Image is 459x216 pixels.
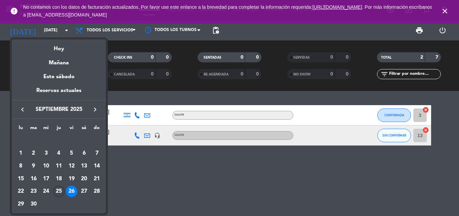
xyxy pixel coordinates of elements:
div: 1 [15,148,27,159]
td: 2 de septiembre de 2025 [27,147,40,160]
td: 23 de septiembre de 2025 [27,185,40,198]
td: 13 de septiembre de 2025 [78,160,91,173]
td: 17 de septiembre de 2025 [40,173,52,185]
td: 29 de septiembre de 2025 [14,198,27,211]
div: 3 [40,148,52,159]
div: 18 [53,173,65,185]
div: 11 [53,160,65,172]
td: 26 de septiembre de 2025 [65,185,78,198]
td: 5 de septiembre de 2025 [65,147,78,160]
td: 30 de septiembre de 2025 [27,198,40,211]
div: 10 [40,160,52,172]
div: 24 [40,186,52,197]
i: keyboard_arrow_right [91,105,99,114]
td: 21 de septiembre de 2025 [90,173,103,185]
td: 6 de septiembre de 2025 [78,147,91,160]
td: 1 de septiembre de 2025 [14,147,27,160]
th: viernes [65,124,78,134]
div: 26 [66,186,77,197]
td: 27 de septiembre de 2025 [78,185,91,198]
div: Reservas actuales [12,86,106,100]
div: 30 [28,198,39,210]
div: 8 [15,160,27,172]
th: jueves [52,124,65,134]
td: 16 de septiembre de 2025 [27,173,40,185]
span: septiembre 2025 [29,105,89,114]
div: 22 [15,186,27,197]
div: 23 [28,186,39,197]
td: 19 de septiembre de 2025 [65,173,78,185]
th: sábado [78,124,91,134]
td: 12 de septiembre de 2025 [65,160,78,173]
td: 24 de septiembre de 2025 [40,185,52,198]
td: 14 de septiembre de 2025 [90,160,103,173]
div: Mañana [12,54,106,67]
div: 2 [28,148,39,159]
td: 22 de septiembre de 2025 [14,185,27,198]
th: lunes [14,124,27,134]
div: Este sábado [12,67,106,86]
td: 4 de septiembre de 2025 [52,147,65,160]
div: 15 [15,173,27,185]
div: 9 [28,160,39,172]
div: 20 [78,173,90,185]
div: 5 [66,148,77,159]
td: 25 de septiembre de 2025 [52,185,65,198]
td: 8 de septiembre de 2025 [14,160,27,173]
div: 17 [40,173,52,185]
div: 16 [28,173,39,185]
div: 29 [15,198,27,210]
div: Hoy [12,39,106,53]
button: keyboard_arrow_right [89,105,101,114]
div: 28 [91,186,102,197]
td: 9 de septiembre de 2025 [27,160,40,173]
div: 25 [53,186,65,197]
div: 7 [91,148,102,159]
th: miércoles [40,124,52,134]
td: 10 de septiembre de 2025 [40,160,52,173]
div: 19 [66,173,77,185]
th: martes [27,124,40,134]
button: keyboard_arrow_left [16,105,29,114]
td: 3 de septiembre de 2025 [40,147,52,160]
td: 20 de septiembre de 2025 [78,173,91,185]
div: 14 [91,160,102,172]
td: 18 de septiembre de 2025 [52,173,65,185]
div: 27 [78,186,90,197]
div: 6 [78,148,90,159]
div: 4 [53,148,65,159]
th: domingo [90,124,103,134]
i: keyboard_arrow_left [18,105,27,114]
div: 21 [91,173,102,185]
div: 12 [66,160,77,172]
td: 7 de septiembre de 2025 [90,147,103,160]
td: 15 de septiembre de 2025 [14,173,27,185]
td: 28 de septiembre de 2025 [90,185,103,198]
div: 13 [78,160,90,172]
td: 11 de septiembre de 2025 [52,160,65,173]
td: SEP. [14,134,103,147]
